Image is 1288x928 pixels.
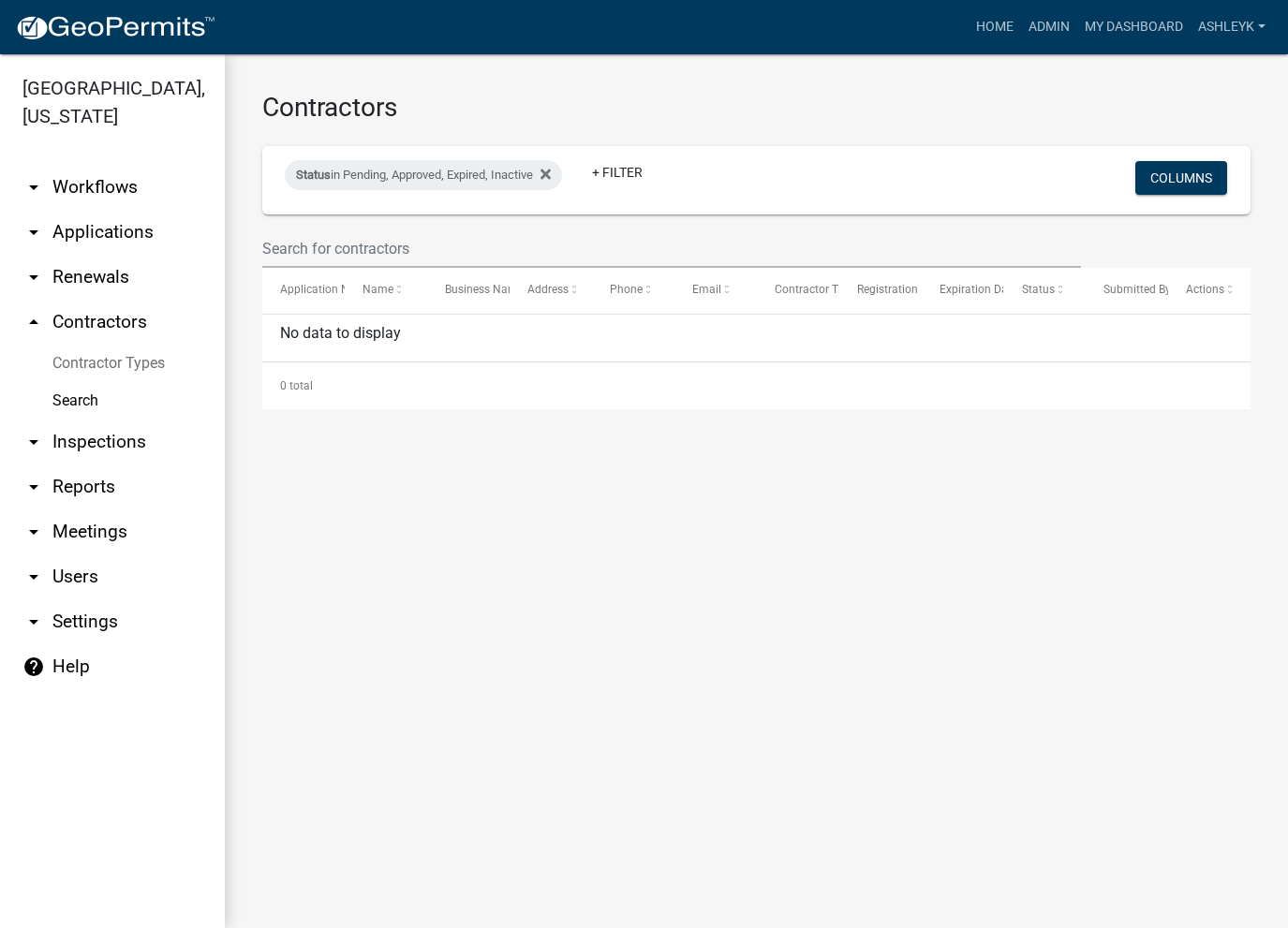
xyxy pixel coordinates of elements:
i: arrow_drop_down [22,266,45,288]
a: AshleyK [1191,9,1273,45]
datatable-header-cell: Actions [1168,268,1251,313]
span: Address [527,283,569,296]
datatable-header-cell: Email [674,268,757,313]
div: in Pending, Approved, Expired, Inactive [285,160,562,190]
datatable-header-cell: Expiration Date [921,268,1003,313]
span: Email [692,283,721,296]
datatable-header-cell: Business Name [427,268,510,313]
i: arrow_drop_up [22,311,45,333]
h3: Contractors [262,92,1251,124]
span: Name [363,283,393,296]
datatable-header-cell: Phone [592,268,674,313]
a: + Filter [577,155,658,189]
i: arrow_drop_down [22,431,45,453]
a: My Dashboard [1077,9,1191,45]
span: Expiration Date [939,283,1016,296]
datatable-header-cell: Status [1003,268,1086,313]
i: arrow_drop_down [22,521,45,543]
i: arrow_drop_down [22,566,45,588]
a: Home [969,9,1021,45]
span: Submitted By [1103,283,1171,296]
datatable-header-cell: Contractor Type [756,268,838,313]
div: 0 total [262,362,1251,409]
a: Admin [1021,9,1077,45]
datatable-header-cell: Address [510,268,592,313]
input: Search for contractors [262,229,1081,268]
datatable-header-cell: Submitted By [1086,268,1168,313]
i: arrow_drop_down [22,476,45,498]
i: arrow_drop_down [22,611,45,633]
span: Contractor Type [775,283,856,296]
span: Phone [610,283,643,296]
i: arrow_drop_down [22,176,45,199]
datatable-header-cell: Registration Date [838,268,921,313]
datatable-header-cell: Application Number [262,268,345,313]
i: help [22,655,45,678]
span: Status [296,168,331,182]
span: Actions [1186,283,1224,296]
span: Application Number [280,283,382,296]
span: Status [1021,283,1054,296]
span: Business Name [445,283,524,296]
i: arrow_drop_down [22,221,45,243]
span: Registration Date [857,283,944,296]
button: Columns [1135,161,1227,195]
div: No data to display [262,315,1251,361]
datatable-header-cell: Name [345,268,427,313]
